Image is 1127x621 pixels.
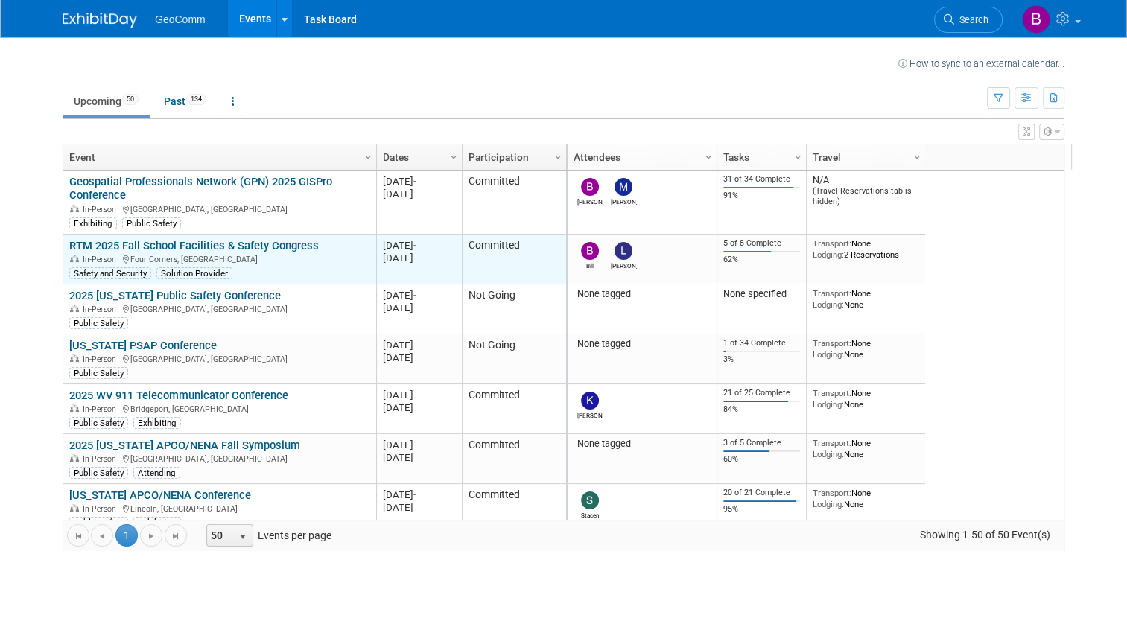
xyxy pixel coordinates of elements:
div: Four Corners, [GEOGRAPHIC_DATA] [69,252,369,265]
div: 31 of 34 Complete [723,174,801,185]
a: Participation [469,144,556,170]
div: [DATE] [383,289,455,302]
span: Showing 1-50 of 50 Event(s) [906,524,1064,545]
div: Lara Crutcher [611,260,637,270]
span: Column Settings [792,151,804,163]
img: In-Person Event [70,255,79,262]
a: Column Settings [550,144,567,167]
span: 50 [122,94,139,105]
img: Bill McCullough [1022,5,1050,34]
div: [DATE] [383,188,455,200]
a: Dates [383,144,452,170]
span: Transport: [813,388,851,398]
div: Safety and Security [69,267,151,279]
div: [DATE] [383,239,455,252]
div: Matt Hayes [611,196,637,206]
div: None None [813,438,920,459]
div: None specified [723,288,801,300]
a: Past134 [153,87,218,115]
img: ExhibitDay [63,13,137,28]
span: In-Person [83,354,121,364]
span: Go to the next page [145,530,157,542]
div: [GEOGRAPHIC_DATA], [GEOGRAPHIC_DATA] [69,302,369,315]
div: [DATE] [383,302,455,314]
span: 50 [207,525,232,546]
span: Transport: [813,238,851,249]
div: 3 of 5 Complete [723,438,801,448]
a: Column Settings [446,144,463,167]
div: None 2 Reservations [813,238,920,260]
div: Bridgeport, [GEOGRAPHIC_DATA] [69,402,369,415]
a: Search [934,7,1003,33]
div: [DATE] [383,401,455,414]
td: Not Going [462,284,566,334]
a: Go to the last page [165,524,187,547]
div: [GEOGRAPHIC_DATA], [GEOGRAPHIC_DATA] [69,203,369,215]
span: select [237,531,249,543]
div: None None [813,388,920,410]
span: Column Settings [552,151,564,163]
span: Lodging: [813,349,844,360]
div: [DATE] [383,501,455,514]
div: Exhibiting [133,417,181,429]
span: - [413,439,416,450]
span: Go to the first page [72,530,84,542]
a: Column Settings [909,144,926,167]
span: 1 [115,524,138,547]
img: In-Person Event [70,404,79,412]
img: In-Person Event [70,305,79,312]
span: - [413,176,416,187]
div: None None [813,288,920,310]
a: Travel [813,144,915,170]
span: Column Settings [702,151,714,163]
span: Column Settings [362,151,374,163]
div: Public Safety [69,317,128,329]
div: Public Safety [69,417,128,429]
a: RTM 2025 Fall School Facilities & Safety Congress [69,239,319,252]
div: 84% [723,404,801,415]
img: In-Person Event [70,354,79,362]
span: Column Settings [911,151,923,163]
span: - [413,389,416,401]
span: - [413,340,416,351]
span: Lodging: [813,249,844,260]
a: [US_STATE] APCO/NENA Conference [69,488,251,502]
span: Transport: [813,288,851,299]
div: [DATE] [383,339,455,351]
span: Lodging: [813,399,844,410]
span: Transport: [813,488,851,498]
div: [DATE] [383,488,455,501]
span: Transport: [813,438,851,448]
div: 21 of 25 Complete [723,388,801,398]
span: - [413,240,416,251]
span: Go to the previous page [96,530,108,542]
a: 2025 [US_STATE] APCO/NENA Fall Symposium [69,439,300,452]
span: Lodging: [813,449,844,459]
div: [DATE] [383,252,455,264]
div: Lincoln, [GEOGRAPHIC_DATA] [69,502,369,515]
div: None tagged [574,438,711,450]
a: Attendees [574,144,707,170]
a: Go to the next page [140,524,162,547]
div: [DATE] [383,175,455,188]
div: Exhibiting [133,517,181,529]
span: In-Person [83,305,121,314]
span: In-Person [83,205,121,214]
span: Go to the last page [170,530,182,542]
div: None None [813,488,920,509]
span: 134 [186,94,206,105]
a: Event [69,144,366,170]
span: In-Person [83,504,121,514]
div: 20 of 21 Complete [723,488,801,498]
div: [DATE] [383,451,455,464]
div: Becky Nordine [577,196,603,206]
a: Column Settings [361,144,377,167]
div: 3% [723,354,801,365]
div: Public Safety [69,517,128,529]
img: In-Person Event [70,205,79,212]
a: Tasks [723,144,796,170]
div: None tagged [574,288,711,300]
div: [DATE] [383,351,455,364]
span: - [413,290,416,301]
img: Bill McCullough [581,242,599,260]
